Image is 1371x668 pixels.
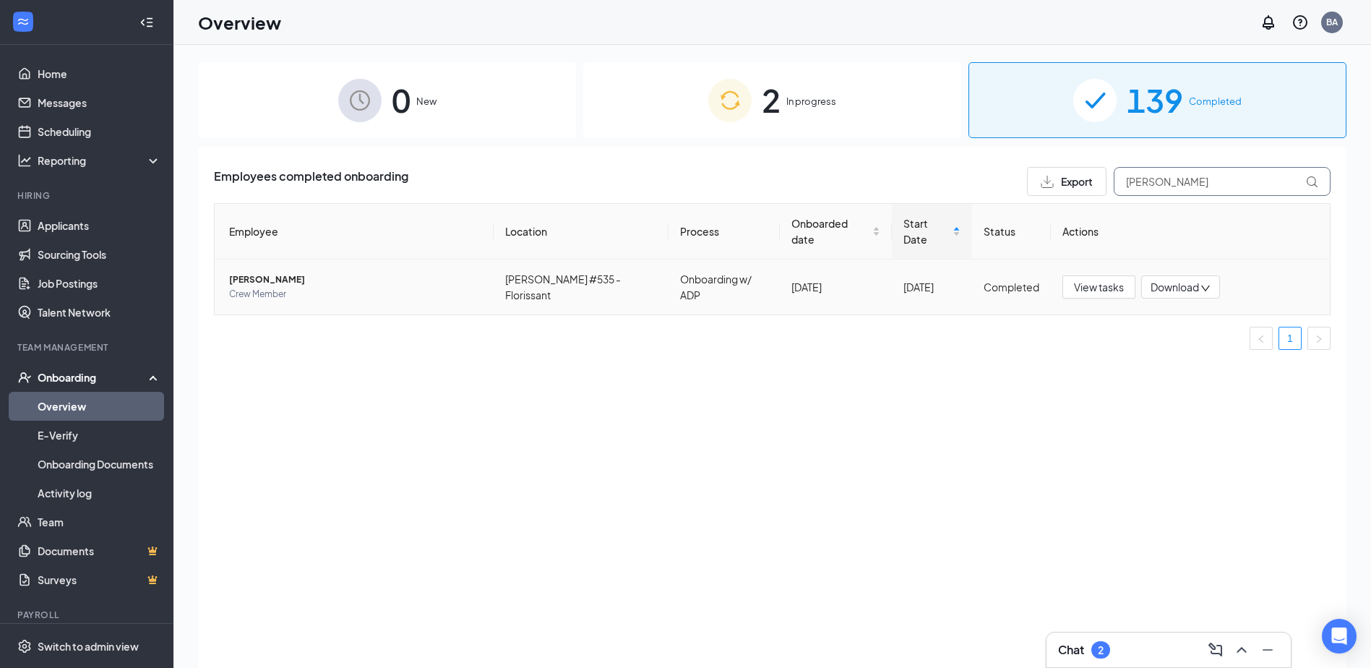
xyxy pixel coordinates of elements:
a: DocumentsCrown [38,536,161,565]
div: Reporting [38,153,162,168]
h1: Overview [198,10,281,35]
h3: Chat [1058,642,1084,658]
span: right [1315,335,1323,343]
td: [PERSON_NAME] #535 - Florissant [494,260,669,314]
span: down [1200,283,1211,294]
div: Open Intercom Messenger [1322,619,1357,654]
div: Completed [984,279,1039,295]
a: Talent Network [38,298,161,327]
div: [DATE] [903,279,960,295]
span: 139 [1127,75,1183,125]
div: Onboarding [38,370,149,385]
a: Home [38,59,161,88]
th: Onboarded date [780,204,891,260]
th: Process [669,204,780,260]
svg: UserCheck [17,370,32,385]
svg: WorkstreamLogo [16,14,30,29]
div: 2 [1098,644,1104,656]
button: right [1307,327,1331,350]
a: Job Postings [38,269,161,298]
th: Actions [1051,204,1330,260]
li: Previous Page [1250,327,1273,350]
span: Onboarded date [791,215,869,247]
a: Applicants [38,211,161,240]
a: Sourcing Tools [38,240,161,269]
svg: Settings [17,639,32,654]
input: Search by Name, Job Posting, or Process [1114,167,1331,196]
span: Crew Member [229,287,482,301]
div: Hiring [17,189,158,202]
span: left [1257,335,1265,343]
a: Messages [38,88,161,117]
th: Employee [215,204,494,260]
div: Switch to admin view [38,639,139,654]
li: 1 [1278,327,1302,350]
span: Export [1061,176,1093,187]
svg: Minimize [1259,641,1276,659]
svg: ChevronUp [1233,641,1250,659]
span: 2 [762,75,781,125]
div: Team Management [17,341,158,354]
div: Payroll [17,609,158,621]
span: Download [1151,280,1199,295]
span: New [416,94,437,108]
button: Minimize [1256,638,1279,661]
a: Team [38,508,161,536]
td: Onboarding w/ ADP [669,260,780,314]
span: 0 [392,75,411,125]
span: Start Date [903,215,950,247]
th: Status [972,204,1051,260]
svg: ComposeMessage [1207,641,1224,659]
span: Employees completed onboarding [214,167,408,196]
span: Completed [1189,94,1242,108]
li: Next Page [1307,327,1331,350]
span: View tasks [1074,279,1124,295]
span: In progress [786,94,836,108]
button: Export [1027,167,1106,196]
th: Location [494,204,669,260]
button: ComposeMessage [1204,638,1227,661]
a: Overview [38,392,161,421]
svg: Collapse [139,15,154,30]
a: Scheduling [38,117,161,146]
a: Onboarding Documents [38,450,161,479]
a: E-Verify [38,421,161,450]
a: Activity log [38,479,161,508]
a: 1 [1279,327,1301,349]
button: View tasks [1062,275,1135,299]
div: BA [1326,16,1338,28]
span: [PERSON_NAME] [229,273,482,287]
button: ChevronUp [1230,638,1253,661]
svg: Analysis [17,153,32,168]
svg: QuestionInfo [1292,14,1309,31]
div: [DATE] [791,279,880,295]
button: left [1250,327,1273,350]
svg: Notifications [1260,14,1277,31]
a: SurveysCrown [38,565,161,594]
